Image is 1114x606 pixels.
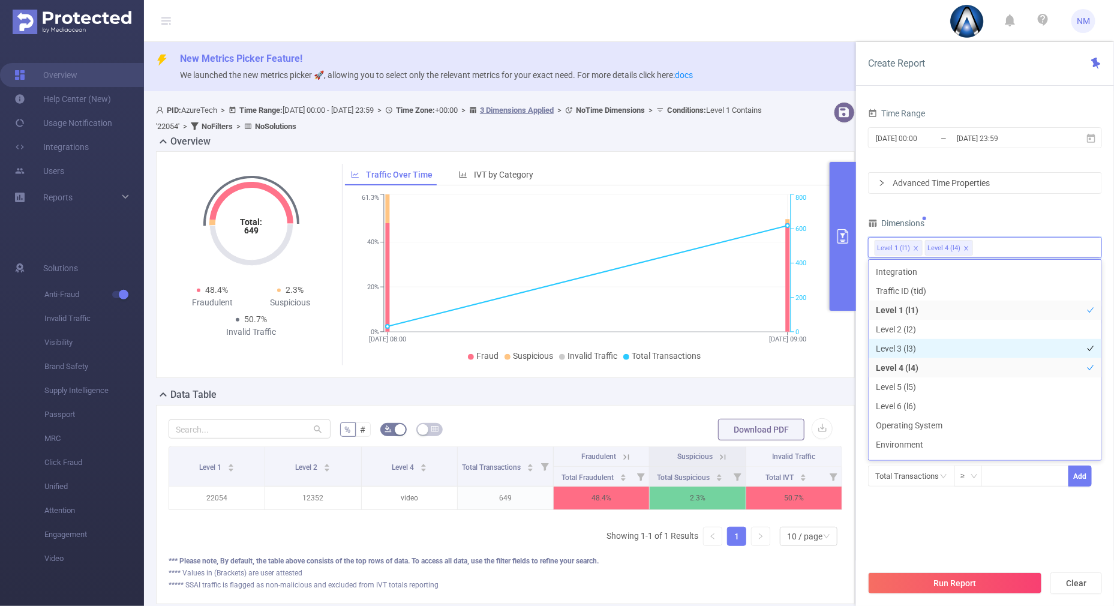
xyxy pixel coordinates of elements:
i: icon: right [878,179,885,187]
i: icon: caret-up [228,462,235,466]
div: Suspicious [251,296,329,309]
span: Passport [44,403,144,427]
span: NM [1077,9,1090,33]
tspan: 0 [795,328,799,336]
a: 1 [728,527,746,545]
img: Protected Media [13,10,131,34]
input: Start date [875,130,972,146]
p: 22054 [169,487,265,509]
tspan: [DATE] 08:00 [369,335,406,343]
li: Previous Page [703,527,722,546]
i: icon: check [1087,326,1094,333]
i: icon: caret-up [620,472,626,476]
span: Unified [44,475,144,499]
div: **** Values in (Brackets) are user attested [169,568,842,578]
b: PID: [167,106,181,115]
input: End date [956,130,1053,146]
span: > [217,106,229,115]
div: Sort [227,462,235,469]
u: 3 Dimensions Applied [480,106,554,115]
div: ***** SSAI traffic is flagged as non-malicious and excluded from IVT totals reporting [169,580,842,590]
i: icon: check [1087,422,1094,429]
i: icon: check [1087,287,1094,295]
span: Traffic Over Time [366,170,433,179]
p: video [362,487,457,509]
span: Fraudulent [582,452,617,461]
li: Level 4 (l4) [869,358,1101,377]
li: Showing 1-1 of 1 Results [606,527,698,546]
div: Invalid Traffic [212,326,290,338]
i: icon: caret-up [420,462,427,466]
tspan: 61.3% [362,194,379,202]
span: MRC [44,427,144,451]
i: icon: caret-up [527,462,533,466]
span: > [458,106,469,115]
i: icon: caret-down [620,476,626,480]
i: icon: bar-chart [459,170,467,179]
tspan: 0% [371,328,379,336]
span: IVT by Category [474,170,533,179]
i: Filter menu [536,447,553,486]
li: Level 2 (l2) [869,320,1101,339]
span: % [345,425,351,434]
i: icon: table [431,425,439,433]
div: Sort [716,472,723,479]
span: Time Range [868,109,925,118]
i: icon: caret-up [800,472,807,476]
div: *** Please note, By default, the table above consists of the top rows of data. To access all data... [169,556,842,566]
span: Suspicious [677,452,713,461]
span: > [645,106,656,115]
i: icon: down [971,473,978,481]
a: Integrations [14,135,89,159]
b: No Time Dimensions [576,106,645,115]
i: icon: check [1087,307,1094,314]
h2: Overview [170,134,211,149]
p: 2.3% [650,487,745,509]
tspan: 200 [795,294,806,302]
span: Brand Safety [44,355,144,379]
i: icon: check [1087,268,1094,275]
span: Video [44,547,144,571]
button: Clear [1050,572,1102,594]
i: icon: check [1087,441,1094,448]
i: icon: caret-down [716,476,723,480]
span: Total Transactions [462,463,523,472]
i: icon: line-chart [351,170,359,179]
li: Browser [869,454,1101,473]
li: Operating System [869,416,1101,435]
i: icon: caret-down [800,476,807,480]
span: Anti-Fraud [44,283,144,307]
span: Total IVT [765,473,795,482]
span: Total Transactions [632,351,701,361]
span: Create Report [868,58,925,69]
span: Level 1 [199,463,223,472]
tspan: [DATE] 09:00 [769,335,806,343]
li: Integration [869,262,1101,281]
a: Users [14,159,64,183]
span: Solutions [43,256,78,280]
tspan: 649 [244,226,259,235]
li: Traffic ID (tid) [869,281,1101,301]
li: Level 5 (l5) [869,377,1101,397]
i: icon: check [1087,345,1094,352]
span: Total Fraudulent [561,473,615,482]
div: Level 1 (l1) [877,241,910,256]
span: > [554,106,565,115]
i: icon: caret-up [716,472,723,476]
span: 2.3% [286,285,304,295]
input: Search... [169,419,331,439]
b: No Filters [202,122,233,131]
a: docs [675,70,693,80]
h2: Data Table [170,388,217,402]
b: Time Range: [239,106,283,115]
div: Fraudulent [173,296,251,309]
div: icon: rightAdvanced Time Properties [869,173,1101,193]
span: Total Suspicious [657,473,712,482]
i: icon: caret-down [527,467,533,470]
div: 10 / page [787,527,822,545]
tspan: 20% [367,283,379,291]
i: Filter menu [729,467,746,486]
i: icon: right [757,533,764,540]
i: icon: check [1087,383,1094,391]
li: Level 1 (l1) [875,240,923,256]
